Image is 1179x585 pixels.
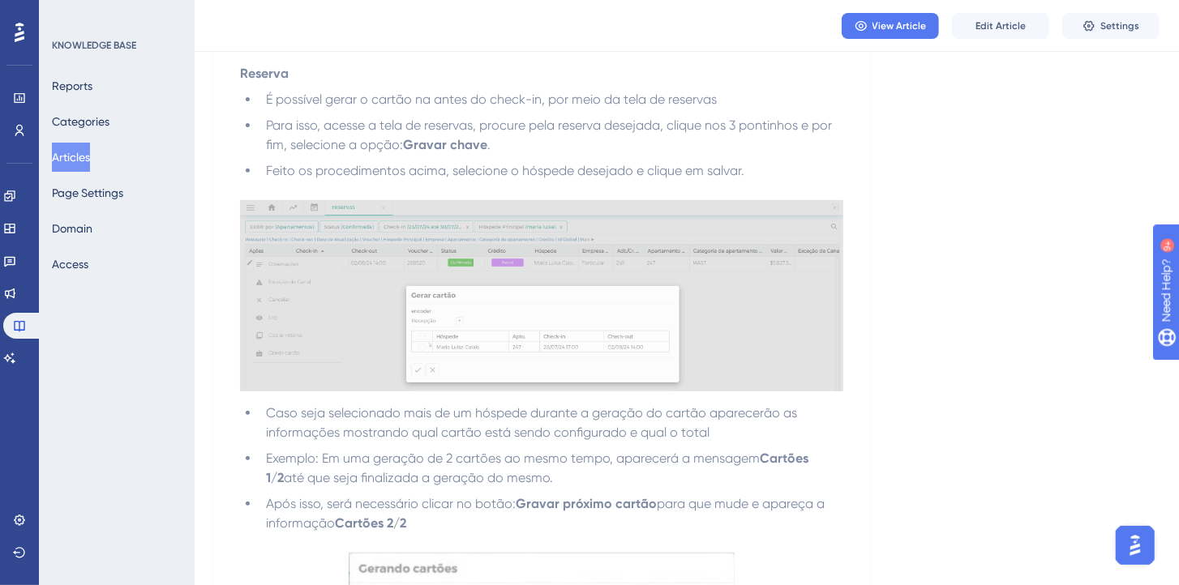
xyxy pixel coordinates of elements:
span: Exemplo: Em uma geração de 2 cartões ao mesmo tempo, aparecerá a mensagem [266,450,760,466]
span: Para isso, acesse a tela de reservas, procure pela reserva desejada, clique nos 3 pontinhos e por... [266,117,835,152]
strong: Cartões 1/2 [266,450,812,485]
span: para que mude e apareça a informação [266,496,828,531]
span: Após isso, será necessário clicar no botão: [266,496,516,511]
button: Page Settings [52,178,123,207]
strong: Gravar próximo cartão [516,496,657,511]
button: Reports [52,71,92,100]
span: Edit Article [975,19,1026,32]
div: 9+ [110,8,120,21]
span: Feito os procedimentos acima, selecione o hóspede desejado e clique em salvar. [266,163,744,178]
button: Edit Article [952,13,1049,39]
button: View Article [842,13,939,39]
span: Settings [1100,19,1139,32]
button: Domain [52,214,92,243]
span: Need Help? [38,4,101,23]
div: KNOWLEDGE BASE [52,39,136,52]
strong: Cartões 2/2 [335,515,406,531]
button: Articles [52,143,90,172]
strong: Gravar chave [403,137,487,152]
button: Settings [1062,13,1160,39]
button: Categories [52,107,109,136]
span: Caso seja selecionado mais de um hóspede durante a geração do cartão aparecerão as informações mo... [266,405,800,440]
span: É possível gerar o cartão na antes do check-in, por meio da tela de reservas [266,92,717,107]
strong: Reserva [240,66,289,81]
iframe: UserGuiding AI Assistant Launcher [1111,521,1160,570]
span: até que seja finalizada a geração do mesmo. [284,470,553,485]
button: Access [52,250,88,279]
span: View Article [872,19,927,32]
span: . [487,137,491,152]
